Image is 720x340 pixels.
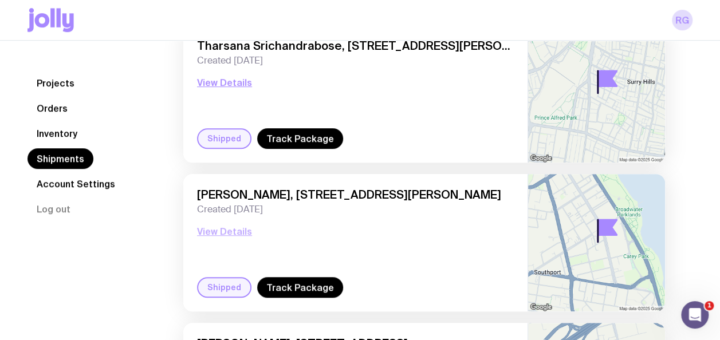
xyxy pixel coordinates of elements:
span: Created [DATE] [197,204,514,215]
div: Shipped [197,277,251,298]
button: View Details [197,224,252,238]
a: Orders [27,98,77,118]
img: staticmap [528,25,665,163]
iframe: Intercom live chat [681,301,709,329]
span: Created [DATE] [197,55,514,66]
span: 1 [705,301,714,310]
a: Account Settings [27,173,124,194]
button: View Details [197,76,252,89]
a: Inventory [27,123,86,144]
a: Projects [27,73,84,93]
button: Log out [27,199,80,219]
span: Tharsana Srichandrabose, [STREET_ADDRESS][PERSON_NAME] [197,39,514,53]
span: [PERSON_NAME], [STREET_ADDRESS][PERSON_NAME] [197,188,514,201]
img: staticmap [528,174,665,311]
a: Track Package [257,277,343,298]
a: Track Package [257,128,343,149]
a: Shipments [27,148,93,169]
a: RG [672,10,693,30]
div: Shipped [197,128,251,149]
